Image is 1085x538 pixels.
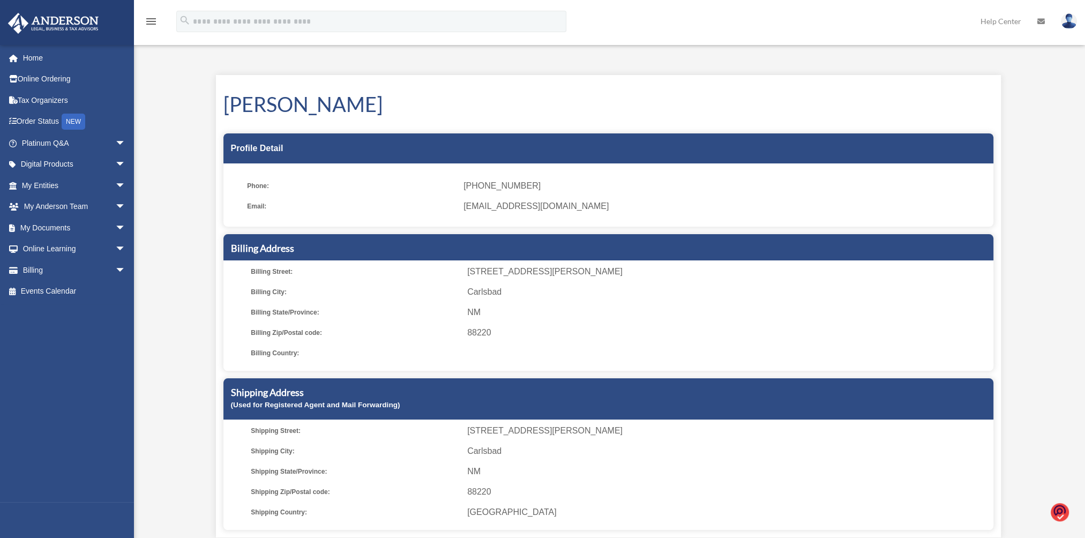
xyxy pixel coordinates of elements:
img: o1IwAAAABJRU5ErkJggg== [1051,502,1069,522]
span: Carlsbad [467,444,989,459]
div: Profile Detail [223,133,993,163]
span: arrow_drop_down [115,175,137,197]
a: Digital Productsarrow_drop_down [8,154,142,175]
span: Phone: [247,178,456,193]
span: Billing City: [251,285,460,300]
a: Tax Organizers [8,89,142,111]
span: Billing State/Province: [251,305,460,320]
h1: [PERSON_NAME] [223,90,993,118]
span: [STREET_ADDRESS][PERSON_NAME] [467,264,989,279]
span: 88220 [467,484,989,499]
a: My Anderson Teamarrow_drop_down [8,196,142,218]
span: [STREET_ADDRESS][PERSON_NAME] [467,423,989,438]
img: Anderson Advisors Platinum Portal [5,13,102,34]
a: Online Ordering [8,69,142,90]
span: arrow_drop_down [115,259,137,281]
span: Billing Country: [251,346,460,361]
a: Events Calendar [8,281,142,302]
a: Online Learningarrow_drop_down [8,238,142,260]
span: arrow_drop_down [115,217,137,239]
span: Shipping City: [251,444,460,459]
span: Shipping Street: [251,423,460,438]
span: [GEOGRAPHIC_DATA] [467,505,989,520]
span: arrow_drop_down [115,238,137,260]
span: arrow_drop_down [115,196,137,218]
a: Billingarrow_drop_down [8,259,142,281]
span: Carlsbad [467,285,989,300]
span: Email: [247,199,456,214]
i: menu [145,15,158,28]
span: arrow_drop_down [115,132,137,154]
span: NM [467,464,989,479]
span: Shipping Zip/Postal code: [251,484,460,499]
span: Billing Zip/Postal code: [251,325,460,340]
span: Billing Street: [251,264,460,279]
a: My Entitiesarrow_drop_down [8,175,142,196]
span: NM [467,305,989,320]
h5: Shipping Address [231,386,986,399]
div: NEW [62,114,85,130]
small: (Used for Registered Agent and Mail Forwarding) [231,401,400,409]
span: arrow_drop_down [115,154,137,176]
h5: Billing Address [231,242,986,255]
span: Shipping State/Province: [251,464,460,479]
span: 88220 [467,325,989,340]
a: Order StatusNEW [8,111,142,133]
span: [PHONE_NUMBER] [463,178,985,193]
span: [EMAIL_ADDRESS][DOMAIN_NAME] [463,199,985,214]
a: Platinum Q&Aarrow_drop_down [8,132,142,154]
span: Shipping Country: [251,505,460,520]
img: User Pic [1061,13,1077,29]
a: menu [145,19,158,28]
a: Home [8,47,142,69]
i: search [179,14,191,26]
a: My Documentsarrow_drop_down [8,217,142,238]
